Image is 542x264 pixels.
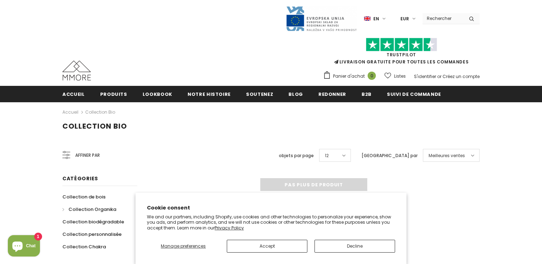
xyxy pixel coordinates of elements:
a: soutenez [246,86,273,102]
span: Collection personnalisée [62,231,122,238]
a: Javni Razpis [286,15,357,21]
img: Cas MMORE [62,61,91,81]
span: Collection Organika [68,206,116,213]
button: Manage preferences [147,240,220,253]
p: We and our partners, including Shopify, use cookies and other technologies to personalize your ex... [147,214,395,231]
span: soutenez [246,91,273,98]
a: TrustPilot [387,52,416,58]
a: Accueil [62,86,85,102]
a: Produits [100,86,127,102]
span: 12 [325,152,329,159]
span: Meilleures ventes [429,152,465,159]
a: Collection Organika [62,203,116,216]
input: Search Site [423,13,464,24]
button: Decline [315,240,395,253]
label: [GEOGRAPHIC_DATA] par [362,152,418,159]
span: Collection Chakra [62,243,106,250]
span: EUR [400,15,409,22]
span: Collection Bio [62,121,127,131]
span: Blog [288,91,303,98]
a: Accueil [62,108,78,117]
span: Collection de bois [62,193,106,200]
a: Notre histoire [188,86,231,102]
a: Collection personnalisée [62,228,122,240]
span: B2B [362,91,372,98]
a: Lookbook [143,86,172,102]
a: Privacy Policy [215,225,244,231]
a: Listes [384,70,406,82]
span: Redonner [318,91,346,98]
span: Panier d'achat [333,73,365,80]
inbox-online-store-chat: Shopify online store chat [6,235,42,258]
button: Accept [227,240,307,253]
span: Affiner par [75,151,100,159]
span: Accueil [62,91,85,98]
span: Lookbook [143,91,172,98]
span: Collection biodégradable [62,218,124,225]
span: Produits [100,91,127,98]
a: Collection Bio [85,109,115,115]
span: 0 [368,72,376,80]
span: en [373,15,379,22]
h2: Cookie consent [147,204,395,212]
a: Panier d'achat 0 [323,71,379,82]
a: Redonner [318,86,346,102]
img: Javni Razpis [286,6,357,32]
a: S'identifier [414,73,436,79]
span: Listes [394,73,406,80]
label: objets par page [279,152,314,159]
span: Notre histoire [188,91,231,98]
a: Blog [288,86,303,102]
a: Collection biodégradable [62,216,124,228]
span: Catégories [62,175,98,182]
img: Faites confiance aux étoiles pilotes [366,38,437,52]
img: i-lang-1.png [364,16,370,22]
span: Suivi de commande [387,91,441,98]
a: Créez un compte [443,73,480,79]
span: or [437,73,441,79]
span: Manage preferences [161,243,206,249]
a: Suivi de commande [387,86,441,102]
a: Collection de bois [62,191,106,203]
a: Collection Chakra [62,240,106,253]
span: LIVRAISON GRATUITE POUR TOUTES LES COMMANDES [323,41,480,65]
a: B2B [362,86,372,102]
